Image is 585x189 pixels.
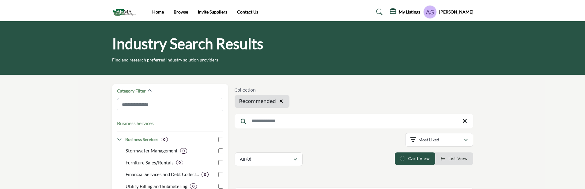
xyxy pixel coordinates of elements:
[112,57,218,63] p: Find and research preferred industry solution providers
[400,156,430,161] a: View Card
[117,88,146,94] h2: Category Filter
[117,120,154,127] button: Business Services
[112,7,139,17] img: Site Logo
[161,137,168,142] div: 0 Results For Business Services
[179,160,181,165] b: 0
[176,160,183,165] div: 0 Results For Furniture Sales/Rentals
[239,98,276,104] span: Recommended
[152,9,164,14] a: Home
[235,114,473,128] input: Search Keyword
[408,156,429,161] span: Card View
[183,149,185,153] b: 0
[405,133,473,147] button: Most Liked
[395,152,435,165] li: Card View
[204,172,206,177] b: 0
[126,147,178,154] p: Stormwater Management: Management and planning of stormwater systems and compliance.
[125,136,158,143] h4: Business Services: Solutions to enhance operations, streamline processes, and support financial a...
[218,137,223,142] input: Select Business Services checkbox
[192,184,194,188] b: 0
[441,156,468,161] a: View List
[126,159,174,166] p: Furniture Sales/Rentals: Sales and rental solutions for furniture in residential or commercial pr...
[218,184,223,189] input: Select Utility Billing and Submetering checkbox
[117,98,223,111] input: Search Category
[198,9,227,14] a: Invite Suppliers
[174,9,188,14] a: Browse
[218,148,223,153] input: Select Stormwater Management checkbox
[390,8,420,16] div: My Listings
[202,172,209,177] div: 0 Results For Financial Services and Debt Collection
[370,7,387,17] a: Search
[218,160,223,165] input: Select Furniture Sales/Rentals checkbox
[163,137,165,142] b: 0
[439,9,473,15] h5: [PERSON_NAME]
[240,156,251,162] p: All (0)
[399,9,420,15] h5: My Listings
[235,152,303,166] button: All (0)
[180,148,187,154] div: 0 Results For Stormwater Management
[237,9,258,14] a: Contact Us
[218,172,223,177] input: Select Financial Services and Debt Collection checkbox
[235,88,289,93] h6: Collection
[423,5,437,19] button: Show hide supplier dropdown
[448,156,467,161] span: List View
[112,34,263,53] h1: Industry Search Results
[418,137,439,143] p: Most Liked
[190,183,197,189] div: 0 Results For Utility Billing and Submetering
[126,171,199,178] p: Financial Services and Debt Collection: Financial management services, including debt recovery so...
[435,152,473,165] li: List View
